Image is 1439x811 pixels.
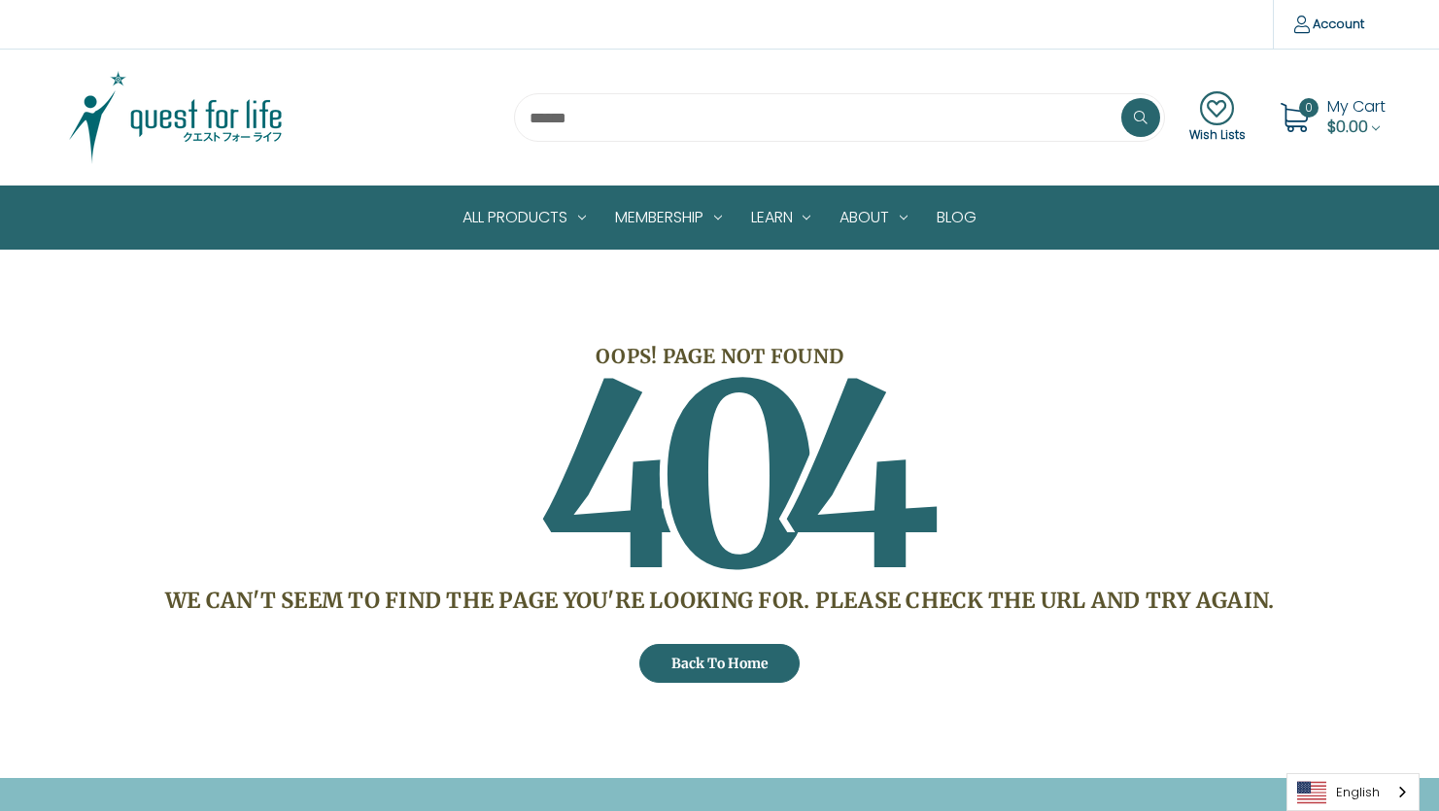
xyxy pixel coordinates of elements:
a: Cart with 0 items [1327,95,1386,138]
h3: We can't seem to find the page you're looking for. Please check the URL and try again. [139,585,1300,617]
a: Blog [922,186,991,249]
a: Learn [737,186,826,249]
span: 4 [781,319,903,636]
span: 0 [656,319,781,636]
a: About [825,186,922,249]
aside: Language selected: English [1286,773,1420,811]
span: 4 [537,319,656,636]
div: Language [1286,773,1420,811]
h4: Oops! Page not found [139,342,1300,371]
a: Wish Lists [1189,91,1246,144]
a: Membership [600,186,737,249]
a: All Products [448,186,600,249]
span: My Cart [1327,95,1386,118]
a: Back To Home [639,644,801,683]
img: Quest Group [54,69,297,166]
span: 0 [1299,98,1319,118]
a: English [1287,774,1419,810]
span: $0.00 [1327,116,1368,138]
